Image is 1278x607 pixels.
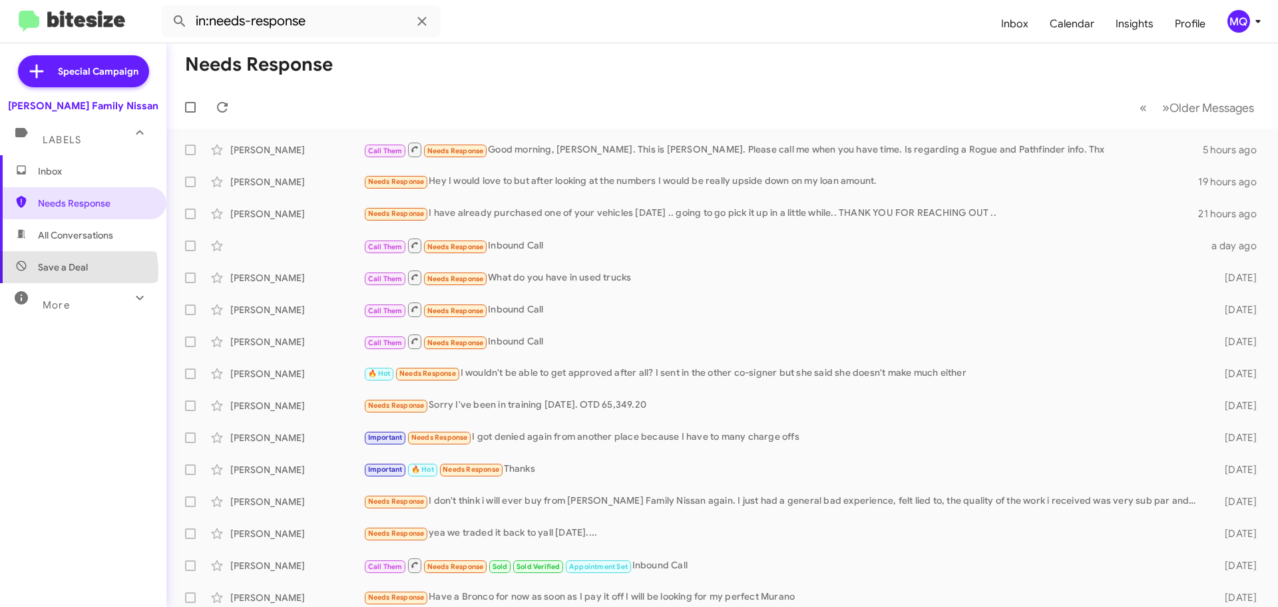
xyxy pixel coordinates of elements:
[8,99,158,113] div: [PERSON_NAME] Family Nissan
[368,562,403,571] span: Call Them
[230,175,363,189] div: [PERSON_NAME]
[427,306,484,315] span: Needs Response
[230,399,363,412] div: [PERSON_NAME]
[1132,94,1155,121] button: Previous
[230,559,363,572] div: [PERSON_NAME]
[1203,303,1267,316] div: [DATE]
[368,338,403,347] span: Call Them
[1203,239,1267,253] div: a day ago
[411,465,434,474] span: 🔥 Hot
[230,495,363,508] div: [PERSON_NAME]
[368,147,403,155] span: Call Them
[363,398,1203,413] div: Sorry I've been in training [DATE]. OTD 65,349.20
[368,497,425,506] span: Needs Response
[230,591,363,604] div: [PERSON_NAME]
[1227,10,1250,33] div: MQ
[363,269,1203,286] div: What do you have in used trucks
[230,367,363,380] div: [PERSON_NAME]
[363,206,1198,221] div: I have already purchased one of your vehicles [DATE] .. going to go pick it up in a little while....
[1203,399,1267,412] div: [DATE]
[427,562,484,571] span: Needs Response
[1154,94,1262,121] button: Next
[368,209,425,218] span: Needs Response
[368,243,403,251] span: Call Them
[1203,143,1267,157] div: 5 hours ago
[368,401,425,410] span: Needs Response
[230,527,363,540] div: [PERSON_NAME]
[1203,559,1267,572] div: [DATE]
[363,141,1203,158] div: Good morning, [PERSON_NAME]. This is [PERSON_NAME]. Please call me when you have time. Is regardi...
[368,593,425,602] span: Needs Response
[43,299,70,311] span: More
[18,55,149,87] a: Special Campaign
[38,229,113,242] span: All Conversations
[368,369,391,378] span: 🔥 Hot
[363,557,1203,574] div: Inbound Call
[368,529,425,538] span: Needs Response
[161,5,441,37] input: Search
[368,177,425,186] span: Needs Response
[1164,5,1216,43] a: Profile
[1039,5,1105,43] a: Calendar
[230,143,363,157] div: [PERSON_NAME]
[1198,175,1267,189] div: 19 hours ago
[363,494,1203,509] div: I don't think i will ever buy from [PERSON_NAME] Family Nissan again. I just had a general bad ex...
[368,433,403,442] span: Important
[517,562,560,571] span: Sold Verified
[990,5,1039,43] a: Inbox
[230,303,363,316] div: [PERSON_NAME]
[427,275,484,283] span: Needs Response
[38,261,88,274] span: Save a Deal
[1140,99,1147,116] span: «
[38,165,151,178] span: Inbox
[1203,431,1267,444] div: [DATE]
[230,271,363,285] div: [PERSON_NAME]
[230,335,363,348] div: [PERSON_NAME]
[1132,94,1262,121] nav: Page navigation example
[1105,5,1164,43] a: Insights
[368,306,403,315] span: Call Them
[427,147,484,155] span: Needs Response
[443,465,499,474] span: Needs Response
[363,526,1203,541] div: yea we traded it back to yall [DATE]....
[411,433,468,442] span: Needs Response
[368,275,403,283] span: Call Them
[1216,10,1263,33] button: MQ
[43,134,81,146] span: Labels
[1198,207,1267,221] div: 21 hours ago
[399,369,456,378] span: Needs Response
[493,562,508,571] span: Sold
[1162,99,1170,116] span: »
[363,462,1203,477] div: Thanks
[230,431,363,444] div: [PERSON_NAME]
[1203,463,1267,476] div: [DATE]
[1203,527,1267,540] div: [DATE]
[185,54,333,75] h1: Needs Response
[1203,271,1267,285] div: [DATE]
[1203,495,1267,508] div: [DATE]
[427,338,484,347] span: Needs Response
[230,463,363,476] div: [PERSON_NAME]
[427,243,484,251] span: Needs Response
[38,197,151,210] span: Needs Response
[363,174,1198,189] div: Hey I would love to but after looking at the numbers I would be really upside down on my loan amo...
[363,430,1203,445] div: I got denied again from another place because I have to many charge offs
[368,465,403,474] span: Important
[363,301,1203,318] div: Inbound Call
[363,590,1203,605] div: Have a Bronco for now as soon as I pay it off I will be looking for my perfect Murano
[1170,101,1254,115] span: Older Messages
[1203,367,1267,380] div: [DATE]
[58,65,138,78] span: Special Campaign
[569,562,628,571] span: Appointment Set
[1203,591,1267,604] div: [DATE]
[1203,335,1267,348] div: [DATE]
[363,333,1203,350] div: Inbound Call
[363,366,1203,381] div: I wouldn't be able to get approved after all? I sent in the other co-signer but she said she does...
[230,207,363,221] div: [PERSON_NAME]
[363,237,1203,254] div: Inbound Call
